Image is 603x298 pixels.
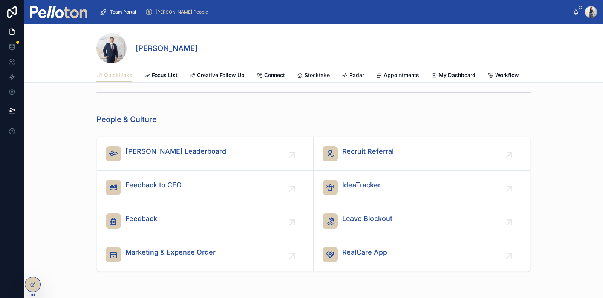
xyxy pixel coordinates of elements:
[257,68,285,83] a: Connect
[488,68,519,83] a: Workflow
[97,238,314,271] a: Marketing & Expense Order
[297,68,330,83] a: Stocktake
[97,137,314,171] a: [PERSON_NAME] Leaderboard
[136,43,197,54] h1: [PERSON_NAME]
[97,171,314,204] a: Feedback to CEO
[144,68,178,83] a: Focus List
[125,213,157,224] span: Feedback
[342,213,392,224] span: Leave Blockout
[125,247,216,258] span: Marketing & Expense Order
[314,204,530,238] a: Leave Blockout
[190,68,245,83] a: Creative Follow Up
[125,180,182,190] span: Feedback to CEO
[93,4,573,20] div: scrollable content
[314,171,530,204] a: IdeaTracker
[342,247,387,258] span: RealCare App
[152,71,178,79] span: Focus List
[110,9,136,15] span: Team Portal
[125,146,226,157] span: [PERSON_NAME] Leaderboard
[143,5,213,19] a: [PERSON_NAME] People
[104,71,132,79] span: QuickLinks
[156,9,208,15] span: [PERSON_NAME] People
[349,71,364,79] span: Radar
[314,137,530,171] a: Recruit Referral
[97,204,314,238] a: Feedback
[96,68,132,83] a: QuickLinks
[96,114,157,125] h1: People & Culture
[376,68,419,83] a: Appointments
[314,238,530,271] a: RealCare App
[264,71,285,79] span: Connect
[342,146,394,157] span: Recruit Referral
[30,6,87,18] img: App logo
[197,71,245,79] span: Creative Follow Up
[97,5,141,19] a: Team Portal
[342,68,364,83] a: Radar
[439,71,476,79] span: My Dashboard
[495,71,519,79] span: Workflow
[384,71,419,79] span: Appointments
[431,68,476,83] a: My Dashboard
[342,180,381,190] span: IdeaTracker
[305,71,330,79] span: Stocktake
